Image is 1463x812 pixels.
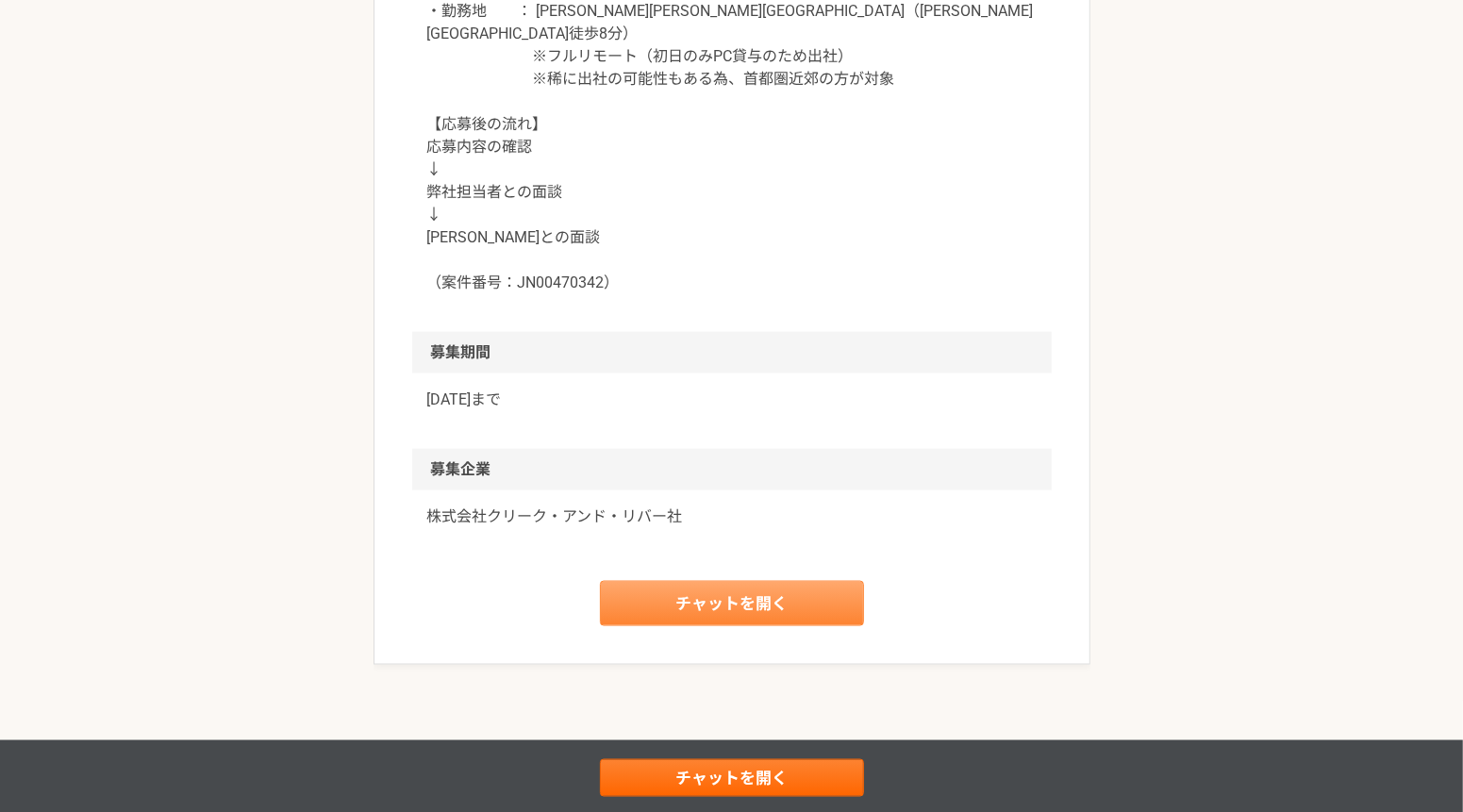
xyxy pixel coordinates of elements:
[427,389,1037,411] p: [DATE]まで
[600,581,864,626] a: チャットを開く
[427,505,1037,528] a: 株式会社クリーク・アンド・リバー社
[600,759,864,797] a: チャットを開く
[412,332,1052,373] h2: 募集期間
[412,449,1052,490] h2: 募集企業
